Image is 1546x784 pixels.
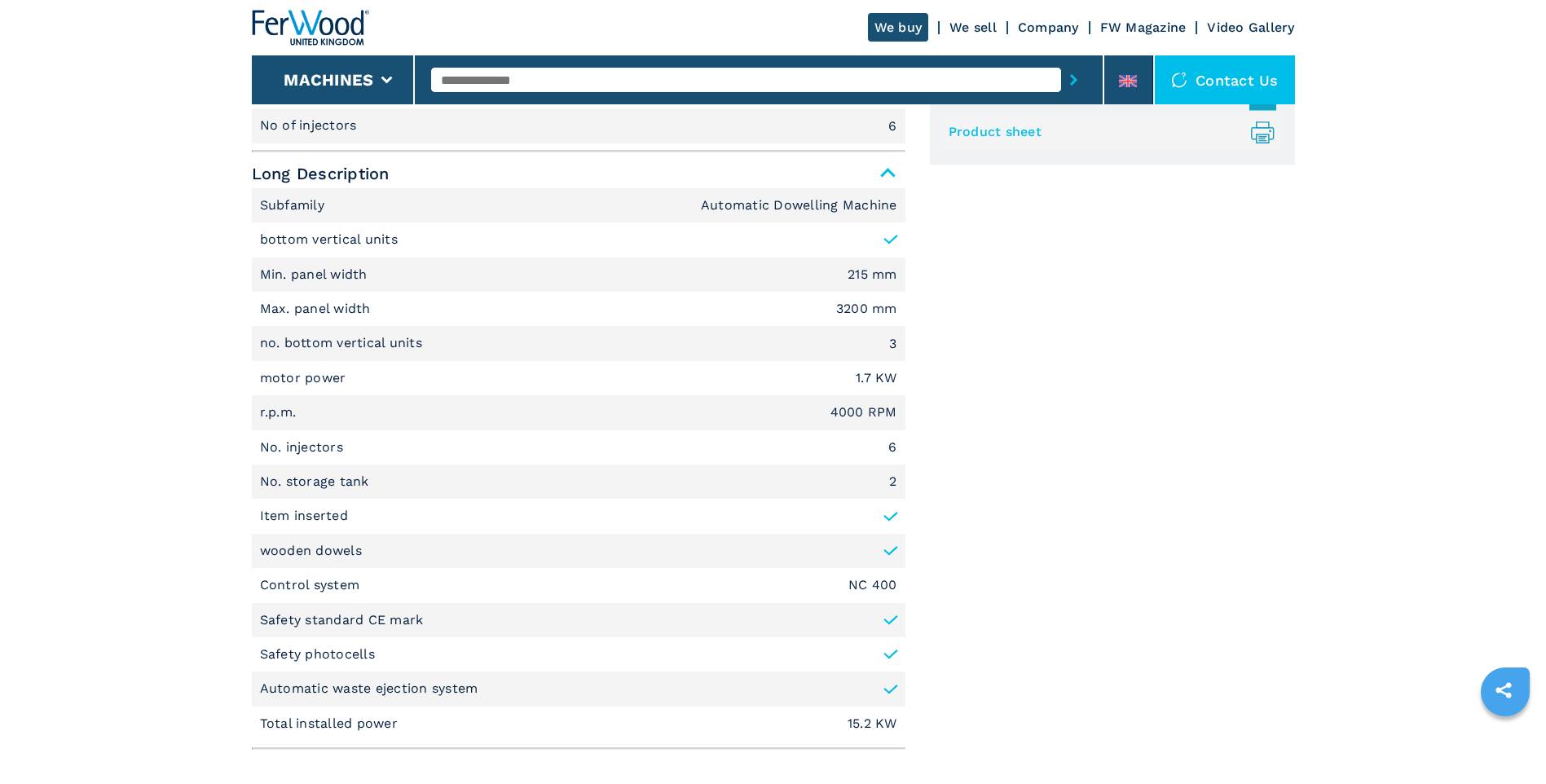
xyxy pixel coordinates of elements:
[260,403,301,421] p: r.p.m.
[252,188,905,742] div: Long Description
[1155,55,1295,104] div: Contact us
[252,10,369,46] img: Ferwood
[260,266,372,284] p: Min. panel width
[260,196,329,214] p: Subfamily
[260,680,478,698] p: Automatic waste ejection system
[889,337,896,350] em: 3
[260,473,373,491] p: No. storage tank
[1483,670,1524,711] a: sharethis
[260,231,398,249] p: bottom vertical units
[856,372,897,385] em: 1.7 KW
[1207,20,1294,35] a: Video Gallery
[848,717,897,730] em: 15.2 KW
[252,159,905,188] span: Long Description
[260,117,361,134] p: No of injectors
[848,579,897,592] em: NC 400
[284,70,373,90] button: Machines
[701,199,897,212] em: Automatic Dowelling Machine
[260,542,362,560] p: wooden dowels
[848,268,897,281] em: 215 mm
[949,20,997,35] a: We sell
[1477,711,1534,772] iframe: Chat
[260,369,350,387] p: motor power
[836,302,897,315] em: 3200 mm
[1100,20,1187,35] a: FW Magazine
[888,441,896,454] em: 6
[260,438,348,456] p: No. injectors
[260,507,348,525] p: Item inserted
[888,120,896,133] em: 6
[949,119,1268,146] a: Product sheet
[260,645,375,663] p: Safety photocells
[260,715,403,733] p: Total installed power
[889,475,896,488] em: 2
[1061,61,1086,99] button: submit-button
[830,406,897,419] em: 4000 RPM
[260,611,424,629] p: Safety standard CE mark
[260,576,364,594] p: Control system
[260,300,375,318] p: Max. panel width
[1171,72,1187,88] img: Contact us
[1018,20,1079,35] a: Company
[260,334,427,352] p: no. bottom vertical units
[868,13,929,42] a: We buy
